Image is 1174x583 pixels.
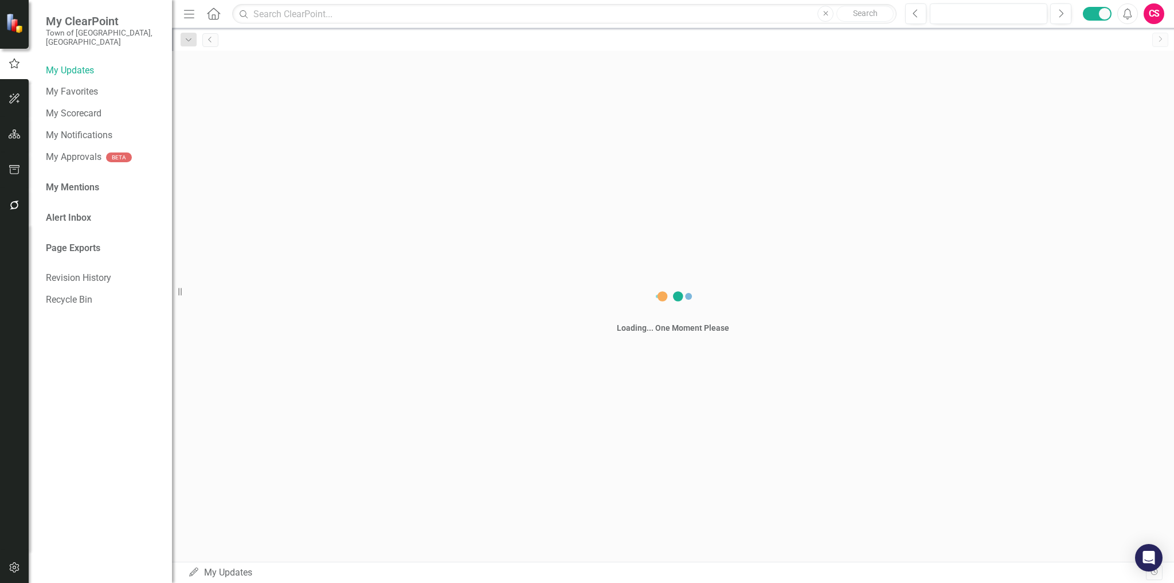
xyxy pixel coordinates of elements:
span: My ClearPoint [46,14,161,28]
div: My Updates [188,566,1146,580]
a: Revision History [46,272,161,285]
span: Search [853,9,878,18]
a: Recycle Bin [46,294,161,307]
a: My Notifications [46,129,161,142]
a: My Scorecard [46,107,161,120]
small: Town of [GEOGRAPHIC_DATA], [GEOGRAPHIC_DATA] [46,28,161,47]
div: Loading... One Moment Please [617,322,729,334]
a: My Updates [46,64,161,77]
a: Alert Inbox [46,212,91,225]
a: My Mentions [46,181,99,194]
a: My Favorites [46,85,161,99]
input: Search ClearPoint... [232,4,897,24]
img: ClearPoint Strategy [6,13,26,33]
a: Page Exports [46,242,100,255]
div: Open Intercom Messenger [1135,544,1163,572]
button: CS [1144,3,1164,24]
button: Search [836,6,894,22]
a: My Approvals [46,151,101,164]
div: BETA [106,152,132,162]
